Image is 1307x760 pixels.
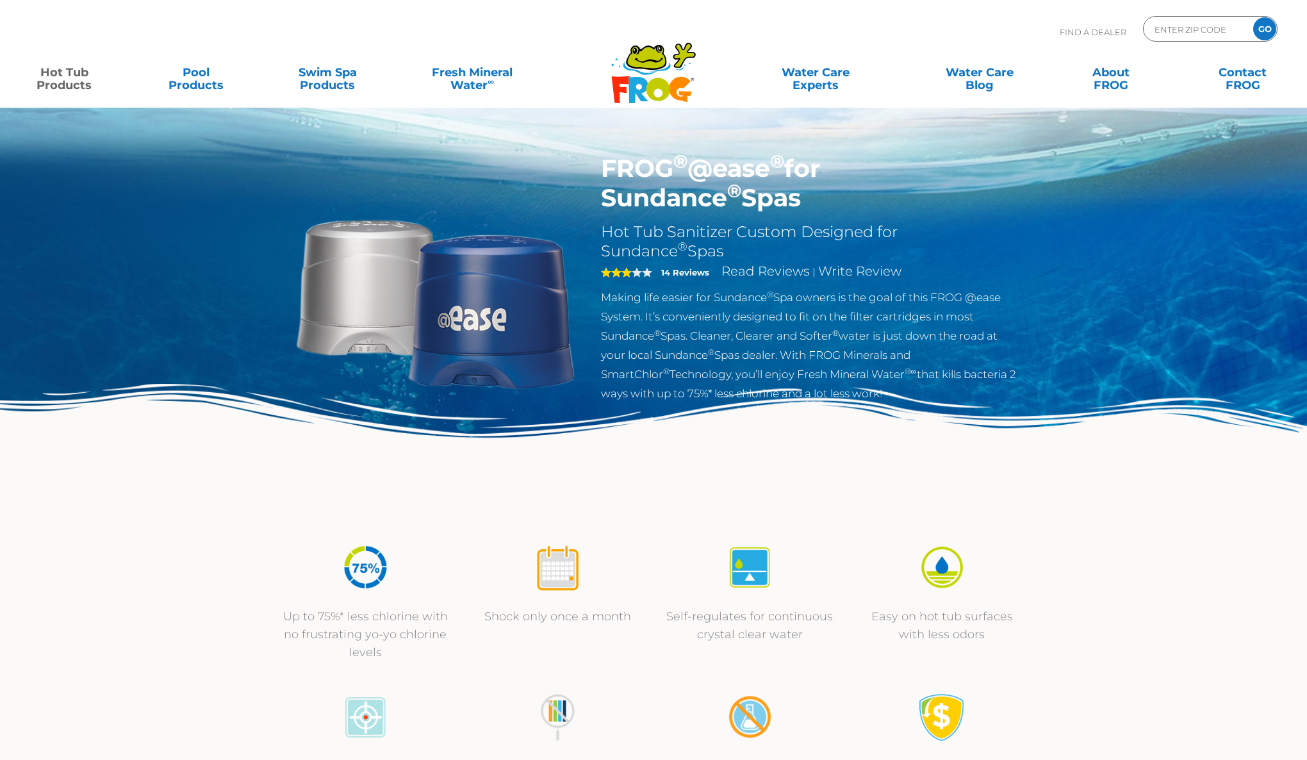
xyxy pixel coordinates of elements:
[474,607,641,625] p: Shock only once a month
[732,60,899,85] a: Water CareExperts
[13,60,115,85] a: Hot TubProducts
[341,543,390,591] img: icon-atease-75percent-less
[276,60,379,85] a: Swim SpaProducts
[601,267,632,277] span: 3
[721,263,810,279] a: Read Reviews
[726,543,774,591] img: icon-atease-self-regulates
[708,347,714,357] sup: ®
[812,266,816,278] span: |
[601,154,1019,213] h1: FROG @ease for Sundance Spas
[604,26,703,104] img: Frog Products Logo
[673,150,687,172] sup: ®
[282,607,448,661] p: Up to 75%* less chlorine with no frustrating yo-yo chlorine levels
[661,267,709,277] strong: 14 Reviews
[859,607,1025,643] p: Easy on hot tub surfaces with less odors
[654,328,661,338] sup: ®
[770,150,784,172] sup: ®
[666,607,833,643] p: Self-regulates for continuous crystal clear water
[1060,60,1162,85] a: AboutFROG
[832,328,839,338] sup: ®
[727,179,741,202] sup: ®
[288,154,582,447] img: Sundance-cartridges-2.png
[534,543,582,591] img: icon-atease-shock-once
[488,76,494,87] sup: ∞
[767,290,773,299] sup: ®
[408,60,536,85] a: Fresh MineralWater∞
[928,60,1031,85] a: Water CareBlog
[663,367,670,376] sup: ®
[145,60,247,85] a: PoolProducts
[678,240,687,254] sup: ®
[1060,16,1126,48] p: Find A Dealer
[818,263,901,279] a: Write Review
[918,693,966,741] img: Satisfaction Guarantee Icon
[918,543,966,591] img: icon-atease-easy-on
[726,693,774,741] img: no-mixing1
[1192,60,1294,85] a: ContactFROG
[601,288,1019,403] p: Making life easier for Sundance Spa owners is the goal of this FROG @ease System. It’s convenient...
[905,367,917,376] sup: ®∞
[341,693,390,741] img: icon-atease-color-match
[1253,17,1276,40] input: GO
[534,693,582,741] img: no-constant-monitoring1
[601,222,1019,261] h2: Hot Tub Sanitizer Custom Designed for Sundance Spas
